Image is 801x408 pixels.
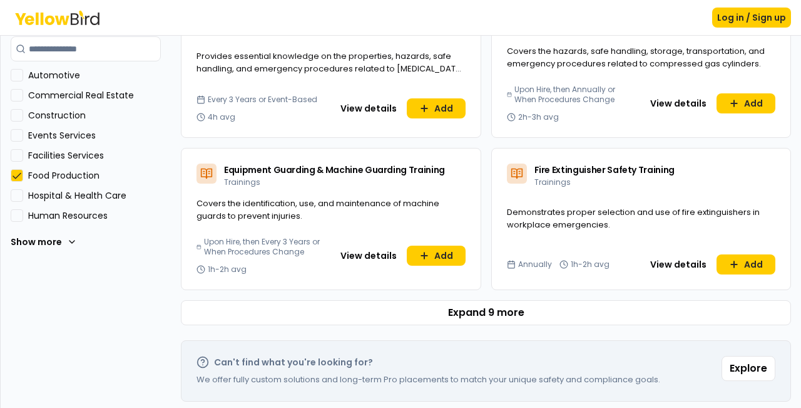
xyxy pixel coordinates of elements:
[28,129,161,142] label: Events Services
[208,264,247,275] span: 1h-2h avg
[518,112,559,122] span: 2h-3h avg
[208,112,235,122] span: 4h avg
[518,259,552,269] span: Annually
[28,89,161,102] label: Commercial Real Estate
[28,149,161,162] label: Facilities Services
[571,259,610,269] span: 1h-2h avg
[712,8,791,28] button: Log in / Sign up
[407,98,466,118] button: Add
[514,85,633,105] span: Upon Hire, then Annually or When Procedures Change
[643,93,714,113] button: View details
[28,69,161,81] label: Automotive
[224,177,260,187] span: Trainings
[196,197,439,222] span: Covers the identification, use, and maintenance of machine guards to prevent injuries.
[28,109,161,122] label: Construction
[11,36,161,264] div: Industry
[643,254,714,275] button: View details
[11,229,77,254] button: Show more
[196,50,465,86] span: Provides essential knowledge on the properties, hazards, safe handling, and emergency procedures ...
[534,177,571,187] span: Trainings
[407,246,466,266] button: Add
[717,93,775,113] button: Add
[208,95,317,105] span: Every 3 Years or Event-Based
[28,209,161,222] label: Human Resources
[333,98,404,118] button: View details
[534,164,675,176] span: Fire Extinguisher Safety Training
[717,254,775,275] button: Add
[28,169,161,182] label: Food Production
[507,206,760,231] span: Demonstrates proper selection and use of fire extinguishers in workplace emergencies.
[333,246,404,266] button: View details
[196,374,660,386] p: We offer fully custom solutions and long-term Pro placements to match your unique safety and comp...
[214,356,373,369] h2: Can't find what you're looking for?
[722,356,775,381] button: Explore
[181,300,791,325] button: Expand 9 more
[28,189,161,202] label: Hospital & Health Care
[507,45,765,70] span: Covers the hazards, safe handling, storage, transportation, and emergency procedures related to c...
[204,237,323,257] span: Upon Hire, then Every 3 Years or When Procedures Change
[224,164,445,176] span: Equipment Guarding & Machine Guarding Training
